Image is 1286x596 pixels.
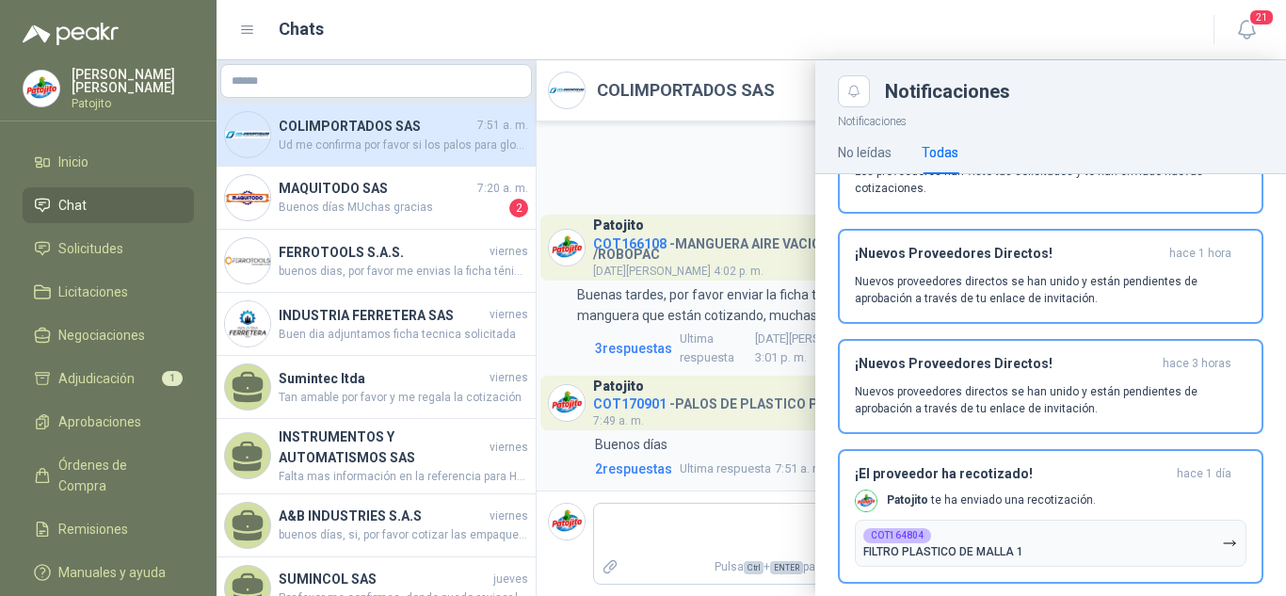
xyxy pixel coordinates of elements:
[855,163,1246,197] p: Los proveedores han visto tus solicitudes y te han enviado nuevas cotizaciones.
[23,187,194,223] a: Chat
[23,231,194,266] a: Solicitudes
[838,142,892,163] div: No leídas
[162,371,183,386] span: 1
[887,493,928,507] b: Patojito
[838,229,1263,324] button: ¡Nuevos Proveedores Directos!hace 1 hora Nuevos proveedores directos se han unido y están pendien...
[922,142,958,163] div: Todas
[23,511,194,547] a: Remisiones
[855,273,1246,307] p: Nuevos proveedores directos se han unido y están pendientes de aprobación a través de tu enlace d...
[23,144,194,180] a: Inicio
[58,152,88,172] span: Inicio
[855,356,1155,372] h3: ¡Nuevos Proveedores Directos!
[58,238,123,259] span: Solicitudes
[58,519,128,540] span: Remisiones
[58,325,145,346] span: Negociaciones
[856,491,876,511] img: Company Logo
[23,404,194,440] a: Aprobaciones
[72,98,194,109] p: Patojito
[58,195,87,216] span: Chat
[887,492,1096,508] p: te ha enviado una recotización.
[58,282,128,302] span: Licitaciones
[1169,246,1231,262] span: hace 1 hora
[885,82,1263,101] div: Notificaciones
[24,71,59,106] img: Company Logo
[58,368,135,389] span: Adjudicación
[855,466,1169,482] h3: ¡El proveedor ha recotizado!
[72,68,194,94] p: [PERSON_NAME] [PERSON_NAME]
[855,246,1162,262] h3: ¡Nuevos Proveedores Directos!
[23,555,194,590] a: Manuales y ayuda
[838,339,1263,434] button: ¡Nuevos Proveedores Directos!hace 3 horas Nuevos proveedores directos se han unido y están pendie...
[23,274,194,310] a: Licitaciones
[855,383,1246,417] p: Nuevos proveedores directos se han unido y están pendientes de aprobación a través de tu enlace d...
[1177,466,1231,482] span: hace 1 día
[23,447,194,504] a: Órdenes de Compra
[23,361,194,396] a: Adjudicación1
[279,16,324,42] h1: Chats
[871,531,924,540] b: COT164804
[863,545,1023,558] p: FILTRO PLASTICO DE MALLA 1
[815,107,1286,131] p: Notificaciones
[58,562,166,583] span: Manuales y ayuda
[838,449,1263,584] button: ¡El proveedor ha recotizado!hace 1 día Company LogoPatojito te ha enviado una recotización.COT164...
[1248,8,1275,26] span: 21
[23,317,194,353] a: Negociaciones
[855,520,1246,567] button: COT164804FILTRO PLASTICO DE MALLA 1
[838,75,870,107] button: Close
[58,455,176,496] span: Órdenes de Compra
[1163,356,1231,372] span: hace 3 horas
[1230,13,1263,47] button: 21
[23,23,119,45] img: Logo peakr
[58,411,141,432] span: Aprobaciones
